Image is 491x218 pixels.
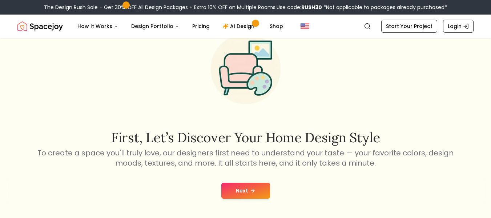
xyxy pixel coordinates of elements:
a: Login [443,20,474,33]
img: Spacejoy Logo [17,19,63,33]
h2: First, let’s discover your home design style [36,130,455,145]
nav: Main [72,19,289,33]
button: How It Works [72,19,124,33]
span: Use code: [277,4,322,11]
a: Pricing [186,19,216,33]
a: AI Design [217,19,262,33]
a: Start Your Project [381,20,437,33]
img: Start Style Quiz Illustration [199,23,292,116]
nav: Global [17,15,474,38]
a: Shop [264,19,289,33]
div: The Design Rush Sale – Get 30% OFF All Design Packages + Extra 10% OFF on Multiple Rooms. [44,4,447,11]
b: RUSH30 [301,4,322,11]
p: To create a space you'll truly love, our designers first need to understand your taste — your fav... [36,148,455,168]
button: Design Portfolio [125,19,185,33]
img: United States [301,22,309,31]
a: Spacejoy [17,19,63,33]
button: Next [221,183,270,199]
span: *Not applicable to packages already purchased* [322,4,447,11]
